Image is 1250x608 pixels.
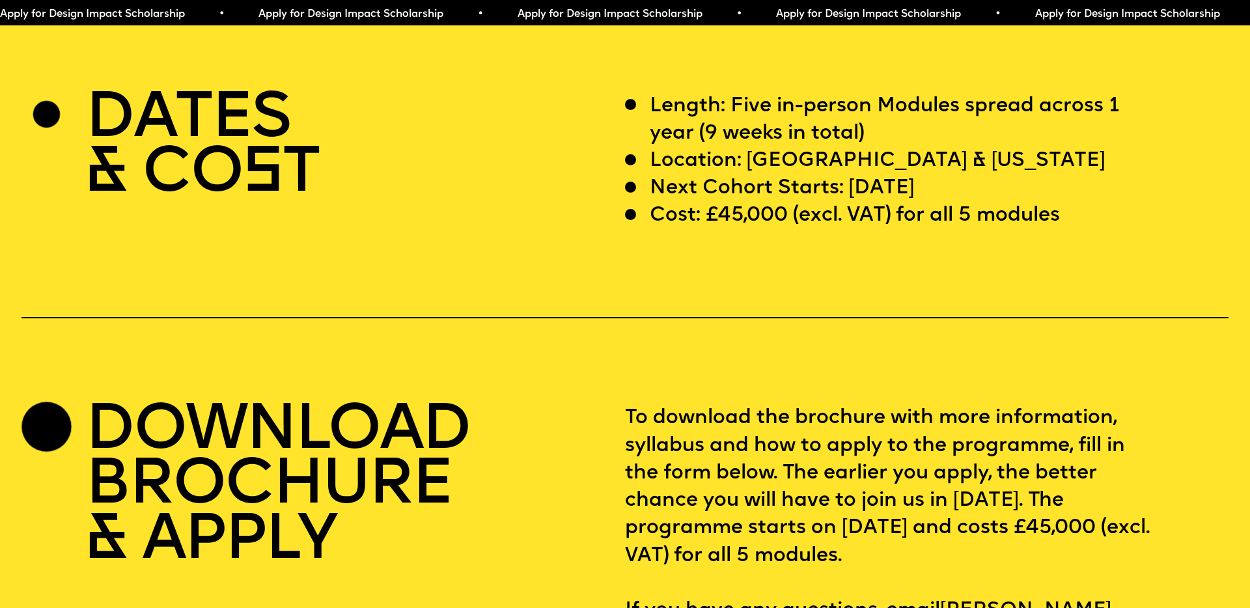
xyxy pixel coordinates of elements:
p: Location: [GEOGRAPHIC_DATA] & [US_STATE] [650,148,1105,175]
p: Cost: £45,000 (excl. VAT) for all 5 modules [650,202,1060,230]
span: • [214,9,219,20]
h2: DOWNLOAD BROCHURE & APPLY [85,405,469,569]
p: Next Cohort Starts: [DATE] [650,175,915,202]
h2: DATES & CO T [85,93,318,202]
span: • [473,9,479,20]
span: • [990,9,996,20]
p: Length: Five in-person Modules spread across 1 year (9 weeks in total) [650,93,1154,148]
span: S [242,143,282,207]
span: • [731,9,737,20]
